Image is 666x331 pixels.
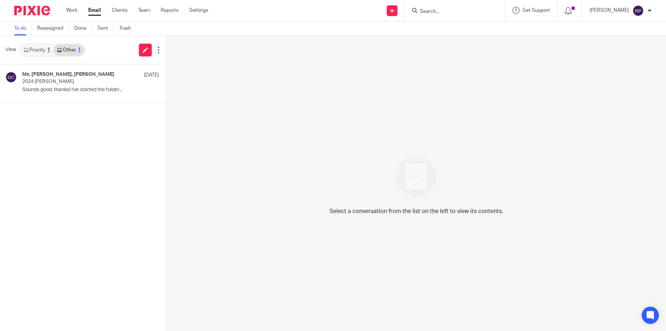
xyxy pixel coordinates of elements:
[22,87,159,93] p: Sounds good, thanks! I've started the folder...
[66,7,77,14] a: Work
[144,71,159,79] p: [DATE]
[74,21,92,35] a: Done
[522,8,550,13] span: Get Support
[5,46,16,54] span: View
[54,44,84,56] a: Other1
[119,21,136,35] a: Trash
[14,21,32,35] a: To do
[138,7,150,14] a: Team
[22,71,114,78] h4: Me, [PERSON_NAME], [PERSON_NAME]
[20,44,54,56] a: Priority1
[14,6,50,15] img: Pixie
[590,7,629,14] p: [PERSON_NAME]
[161,7,179,14] a: Reports
[78,48,81,53] div: 1
[189,7,208,14] a: Settings
[419,9,484,15] input: Search
[5,71,17,83] img: svg%3E
[112,7,127,14] a: Clients
[97,21,114,35] a: Sent
[22,79,132,85] p: 2024 [PERSON_NAME]
[330,207,503,216] p: Select a conversation from the list on the left to view its contents.
[632,5,644,16] img: svg%3E
[391,152,441,201] img: image
[88,7,101,14] a: Email
[47,48,50,53] div: 1
[37,21,69,35] a: Reassigned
